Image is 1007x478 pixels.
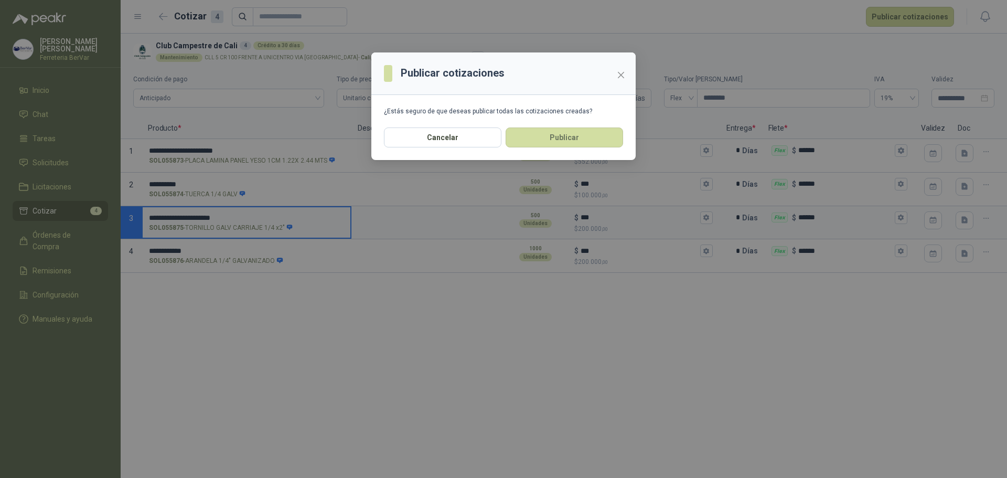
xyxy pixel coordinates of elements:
[613,67,629,83] button: Close
[384,128,501,147] button: Cancelar
[384,108,623,115] div: ¿Estás seguro de que deseas publicar todas las cotizaciones creadas?
[617,71,625,79] span: close
[401,65,505,81] h3: Publicar cotizaciones
[506,128,623,147] button: Publicar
